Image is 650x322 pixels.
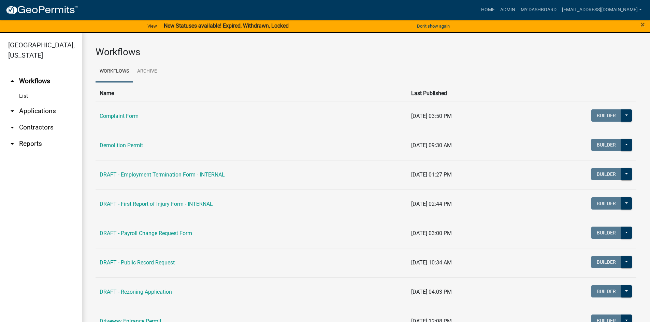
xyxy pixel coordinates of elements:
[8,140,16,148] i: arrow_drop_down
[100,171,225,178] a: DRAFT - Employment Termination Form - INTERNAL
[164,22,289,29] strong: New Statuses available! Expired, Withdrawn, Locked
[411,201,452,207] span: [DATE] 02:44 PM
[414,20,452,32] button: Don't show again
[559,3,645,16] a: [EMAIL_ADDRESS][DOMAIN_NAME]
[100,142,143,149] a: Demolition Permit
[411,171,452,178] span: [DATE] 01:27 PM
[640,20,645,29] button: Close
[100,201,213,207] a: DRAFT - First Report of Injury Form - INTERNAL
[8,123,16,132] i: arrow_drop_down
[407,85,521,102] th: Last Published
[591,109,621,122] button: Builder
[640,20,645,29] span: ×
[96,85,407,102] th: Name
[591,168,621,180] button: Builder
[100,259,175,266] a: DRAFT - Public Record Request
[411,113,452,119] span: [DATE] 03:50 PM
[591,227,621,239] button: Builder
[478,3,497,16] a: Home
[411,289,452,295] span: [DATE] 04:03 PM
[591,285,621,297] button: Builder
[133,61,161,82] a: Archive
[411,230,452,236] span: [DATE] 03:00 PM
[8,107,16,115] i: arrow_drop_down
[591,139,621,151] button: Builder
[96,61,133,82] a: Workflows
[145,20,160,32] a: View
[591,256,621,268] button: Builder
[96,46,636,58] h3: Workflows
[411,259,452,266] span: [DATE] 10:34 AM
[100,113,139,119] a: Complaint Form
[8,77,16,85] i: arrow_drop_up
[591,197,621,210] button: Builder
[497,3,518,16] a: Admin
[100,230,192,236] a: DRAFT - Payroll Change Request Form
[411,142,452,149] span: [DATE] 09:30 AM
[518,3,559,16] a: My Dashboard
[100,289,172,295] a: DRAFT - Rezoning Application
